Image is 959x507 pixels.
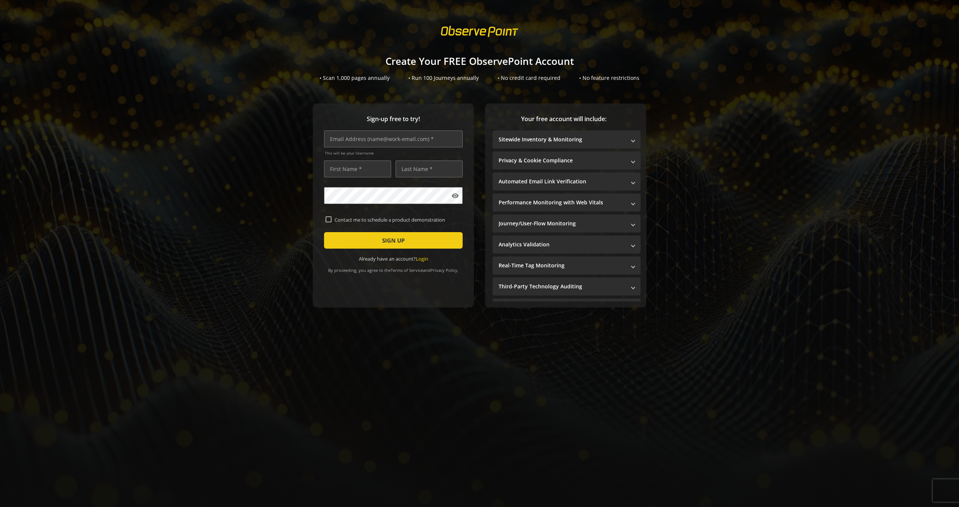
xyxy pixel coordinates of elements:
mat-panel-title: Real-Time Tag Monitoring [499,262,626,269]
mat-expansion-panel-header: Sitewide Inventory & Monitoring [493,130,641,148]
mat-expansion-panel-header: Global Site Auditing [493,298,641,316]
button: SIGN UP [324,232,463,249]
a: Privacy Policy [430,267,457,273]
mat-expansion-panel-header: Performance Monitoring with Web Vitals [493,193,641,211]
mat-expansion-panel-header: Privacy & Cookie Compliance [493,151,641,169]
a: Terms of Service [391,267,423,273]
mat-panel-title: Third-Party Technology Auditing [499,283,626,290]
div: • No credit card required [497,74,560,82]
input: Email Address (name@work-email.com) * [324,130,463,147]
span: Sign-up free to try! [324,115,463,123]
mat-icon: visibility [451,192,459,199]
mat-panel-title: Analytics Validation [499,241,626,248]
span: SIGN UP [382,234,405,247]
div: • No feature restrictions [579,74,639,82]
a: Login [416,255,428,262]
mat-panel-title: Journey/User-Flow Monitoring [499,220,626,227]
div: Already have an account? [324,255,463,262]
mat-expansion-panel-header: Real-Time Tag Monitoring [493,256,641,274]
label: Contact me to schedule a product demonstration [332,216,461,223]
mat-panel-title: Performance Monitoring with Web Vitals [499,199,626,206]
mat-expansion-panel-header: Analytics Validation [493,235,641,253]
span: This will be your Username [325,150,463,156]
input: Last Name * [396,160,463,177]
mat-panel-title: Automated Email Link Verification [499,178,626,185]
mat-panel-title: Sitewide Inventory & Monitoring [499,136,626,143]
span: Your free account will include: [493,115,635,123]
div: By proceeding, you agree to the and . [324,262,463,273]
mat-expansion-panel-header: Automated Email Link Verification [493,172,641,190]
div: • Scan 1,000 pages annually [320,74,390,82]
mat-expansion-panel-header: Third-Party Technology Auditing [493,277,641,295]
mat-expansion-panel-header: Journey/User-Flow Monitoring [493,214,641,232]
div: • Run 100 Journeys annually [408,74,479,82]
mat-panel-title: Privacy & Cookie Compliance [499,157,626,164]
input: First Name * [324,160,391,177]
